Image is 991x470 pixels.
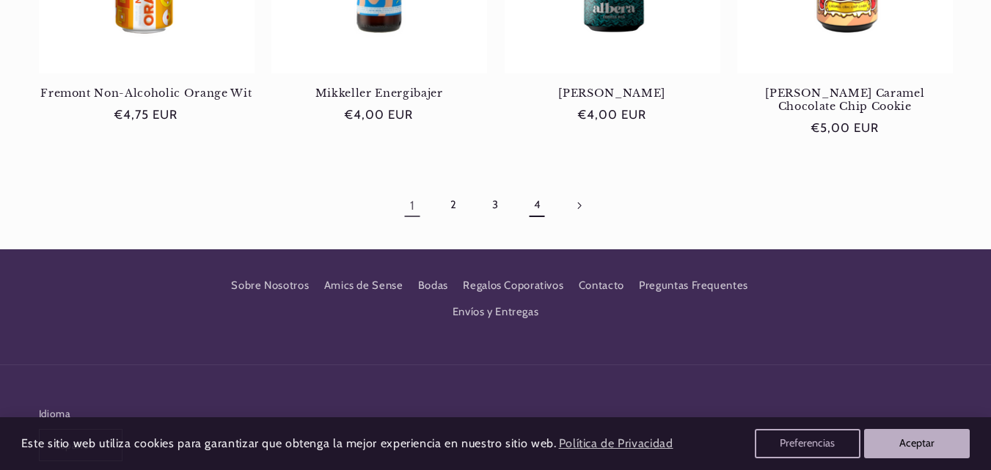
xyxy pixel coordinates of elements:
[520,188,554,222] a: Página 4
[478,188,512,222] a: Página 3
[579,273,624,299] a: Contacto
[864,429,970,458] button: Aceptar
[39,406,123,421] h2: Idioma
[737,87,953,114] a: [PERSON_NAME] Caramel Chocolate Chip Cookie
[271,87,487,100] a: Mikkeller Energibajer
[395,188,429,222] a: Página 1
[505,87,720,100] a: [PERSON_NAME]
[324,273,403,299] a: Amics de Sense
[562,188,596,222] a: Página siguiente
[755,429,860,458] button: Preferencias
[639,273,748,299] a: Preguntas Frequentes
[418,273,448,299] a: Bodas
[21,436,557,450] span: Este sitio web utiliza cookies para garantizar que obtenga la mejor experiencia en nuestro sitio ...
[39,87,255,100] a: Fremont Non-Alcoholic Orange Wit
[556,431,675,457] a: Política de Privacidad (opens in a new tab)
[453,299,539,326] a: Envíos y Entregas
[39,188,953,222] nav: Paginación
[437,188,471,222] a: Página 2
[231,276,309,299] a: Sobre Nosotros
[463,273,563,299] a: Regalos Coporativos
